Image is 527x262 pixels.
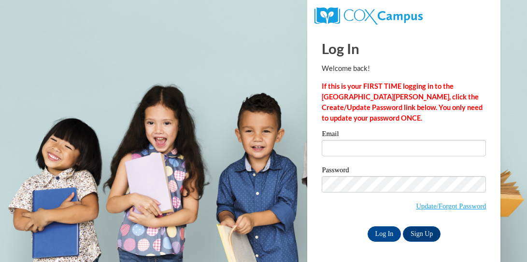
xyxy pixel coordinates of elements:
p: Welcome back! [322,63,486,74]
h1: Log In [322,39,486,58]
img: COX Campus [314,7,422,25]
input: Log In [368,226,401,242]
label: Password [322,166,486,176]
strong: If this is your FIRST TIME logging in to the [GEOGRAPHIC_DATA][PERSON_NAME], click the Create/Upd... [322,82,483,122]
a: Sign Up [403,226,441,242]
a: COX Campus [314,11,422,19]
a: Update/Forgot Password [416,202,486,210]
label: Email [322,130,486,140]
